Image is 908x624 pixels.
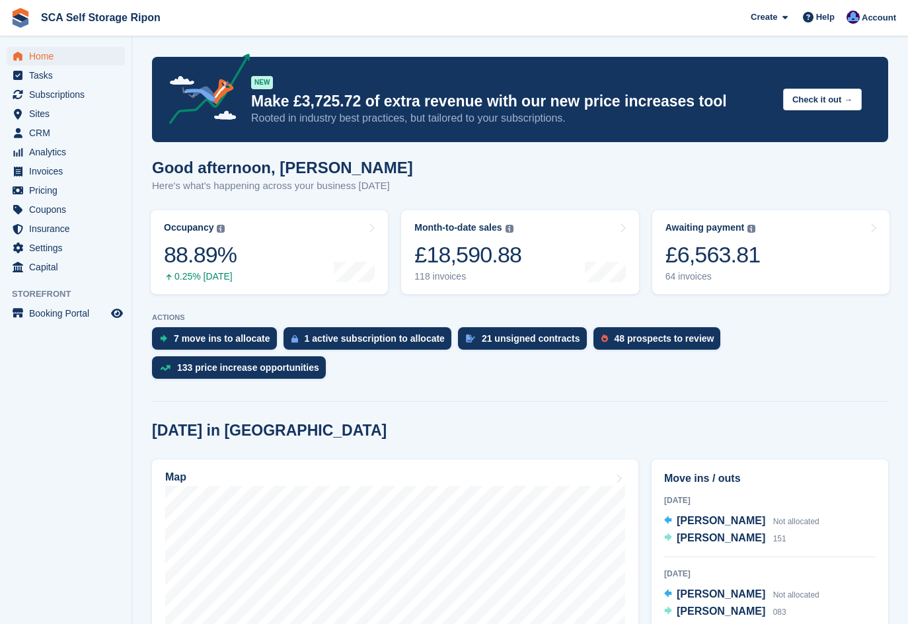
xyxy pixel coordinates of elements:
span: Account [862,11,896,24]
img: prospect-51fa495bee0391a8d652442698ab0144808aea92771e9ea1ae160a38d050c398.svg [601,334,608,342]
a: [PERSON_NAME] Not allocated [664,513,819,530]
span: Invoices [29,162,108,180]
div: 1 active subscription to allocate [305,333,445,344]
span: Help [816,11,835,24]
p: ACTIONS [152,313,888,322]
a: 21 unsigned contracts [458,327,593,356]
span: CRM [29,124,108,142]
a: menu [7,219,125,238]
div: 118 invoices [414,271,521,282]
span: Pricing [29,181,108,200]
a: menu [7,104,125,123]
a: menu [7,47,125,65]
a: menu [7,304,125,323]
img: move_ins_to_allocate_icon-fdf77a2bb77ea45bf5b3d319d69a93e2d87916cf1d5bf7949dd705db3b84f3ca.svg [160,334,167,342]
div: [DATE] [664,494,876,506]
div: [DATE] [664,568,876,580]
a: menu [7,181,125,200]
a: menu [7,200,125,219]
div: 88.89% [164,241,237,268]
div: Month-to-date sales [414,222,502,233]
span: Settings [29,239,108,257]
a: 1 active subscription to allocate [284,327,458,356]
div: £6,563.81 [665,241,761,268]
span: Subscriptions [29,85,108,104]
div: £18,590.88 [414,241,521,268]
p: Rooted in industry best practices, but tailored to your subscriptions. [251,111,773,126]
a: menu [7,162,125,180]
div: 0.25% [DATE] [164,271,237,282]
a: Occupancy 88.89% 0.25% [DATE] [151,210,388,294]
span: Create [751,11,777,24]
span: Booking Portal [29,304,108,323]
span: 083 [773,607,786,617]
h2: Map [165,471,186,483]
span: Not allocated [773,590,819,600]
img: icon-info-grey-7440780725fd019a000dd9b08b2336e03edf1995a4989e88bcd33f0948082b44.svg [747,225,755,233]
span: Capital [29,258,108,276]
a: [PERSON_NAME] 151 [664,530,786,547]
a: Preview store [109,305,125,321]
h2: [DATE] in [GEOGRAPHIC_DATA] [152,422,387,440]
img: price_increase_opportunities-93ffe204e8149a01c8c9dc8f82e8f89637d9d84a8eef4429ea346261dce0b2c0.svg [160,365,170,371]
a: menu [7,85,125,104]
img: contract_signature_icon-13c848040528278c33f63329250d36e43548de30e8caae1d1a13099fd9432cc5.svg [466,334,475,342]
a: [PERSON_NAME] Not allocated [664,586,819,604]
span: Tasks [29,66,108,85]
div: 7 move ins to allocate [174,333,270,344]
a: Awaiting payment £6,563.81 64 invoices [652,210,889,294]
p: Make £3,725.72 of extra revenue with our new price increases tool [251,92,773,111]
img: icon-info-grey-7440780725fd019a000dd9b08b2336e03edf1995a4989e88bcd33f0948082b44.svg [217,225,225,233]
span: Analytics [29,143,108,161]
div: 21 unsigned contracts [482,333,580,344]
span: Coupons [29,200,108,219]
a: 7 move ins to allocate [152,327,284,356]
a: menu [7,66,125,85]
a: menu [7,258,125,276]
a: SCA Self Storage Ripon [36,7,166,28]
img: active_subscription_to_allocate_icon-d502201f5373d7db506a760aba3b589e785aa758c864c3986d89f69b8ff3... [291,334,298,343]
h1: Good afternoon, [PERSON_NAME] [152,159,413,176]
button: Check it out → [783,89,862,110]
span: Insurance [29,219,108,238]
span: [PERSON_NAME] [677,605,765,617]
span: Sites [29,104,108,123]
span: Home [29,47,108,65]
a: [PERSON_NAME] 083 [664,604,786,621]
div: 48 prospects to review [615,333,714,344]
a: menu [7,143,125,161]
span: [PERSON_NAME] [677,515,765,526]
a: Month-to-date sales £18,590.88 118 invoices [401,210,638,294]
div: 133 price increase opportunities [177,362,319,373]
span: [PERSON_NAME] [677,532,765,543]
a: 133 price increase opportunities [152,356,332,385]
img: Sarah Race [847,11,860,24]
span: Not allocated [773,517,819,526]
p: Here's what's happening across your business [DATE] [152,178,413,194]
img: stora-icon-8386f47178a22dfd0bd8f6a31ec36ba5ce8667c1dd55bd0f319d3a0aa187defe.svg [11,8,30,28]
span: Storefront [12,288,132,301]
div: Occupancy [164,222,213,233]
span: [PERSON_NAME] [677,588,765,600]
div: 64 invoices [665,271,761,282]
div: Awaiting payment [665,222,745,233]
img: icon-info-grey-7440780725fd019a000dd9b08b2336e03edf1995a4989e88bcd33f0948082b44.svg [506,225,513,233]
a: 48 prospects to review [593,327,728,356]
a: menu [7,124,125,142]
span: 151 [773,534,786,543]
a: menu [7,239,125,257]
h2: Move ins / outs [664,471,876,487]
img: price-adjustments-announcement-icon-8257ccfd72463d97f412b2fc003d46551f7dbcb40ab6d574587a9cd5c0d94... [158,54,250,129]
div: NEW [251,76,273,89]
